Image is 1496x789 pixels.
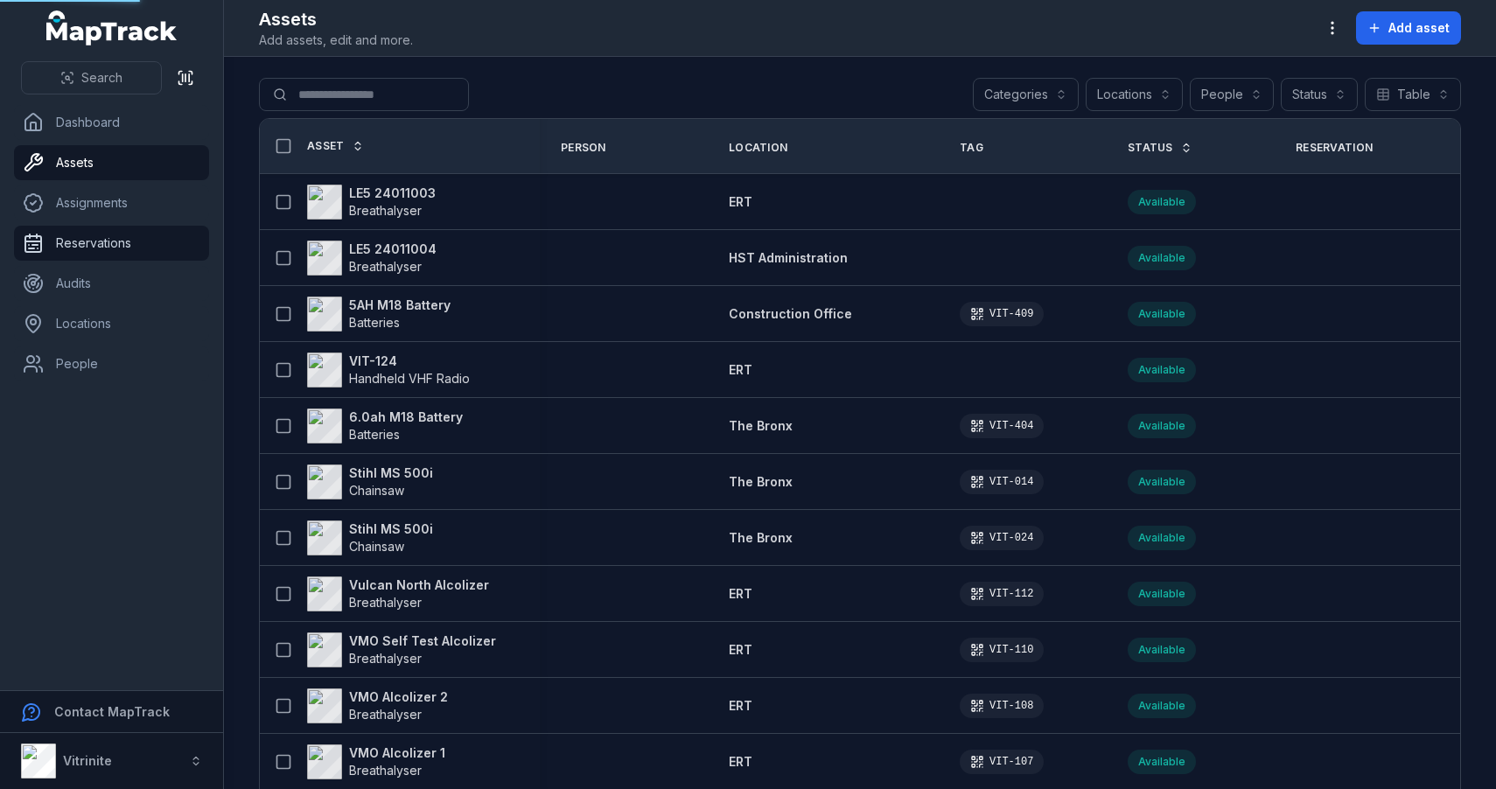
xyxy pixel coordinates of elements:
[729,193,752,211] a: ERT
[349,651,422,666] span: Breathalyser
[14,306,209,341] a: Locations
[729,250,848,265] span: HST Administration
[1086,78,1183,111] button: Locations
[259,7,413,31] h2: Assets
[1356,11,1461,45] button: Add asset
[960,141,983,155] span: Tag
[1128,582,1196,606] div: Available
[349,203,422,218] span: Breathalyser
[14,185,209,220] a: Assignments
[1296,141,1373,155] span: Reservation
[307,241,437,276] a: LE5 24011004Breathalyser
[729,642,752,657] span: ERT
[1128,526,1196,550] div: Available
[973,78,1079,111] button: Categories
[14,145,209,180] a: Assets
[349,408,463,426] strong: 6.0ah M18 Battery
[46,10,178,45] a: MapTrack
[960,694,1044,718] div: VIT-108
[349,464,433,482] strong: Stihl MS 500i
[729,586,752,601] span: ERT
[729,529,793,547] a: The Bronx
[349,353,470,370] strong: VIT-124
[259,31,413,49] span: Add assets, edit and more.
[1128,302,1196,326] div: Available
[349,259,422,274] span: Breathalyser
[1190,78,1274,111] button: People
[960,470,1044,494] div: VIT-014
[960,582,1044,606] div: VIT-112
[1128,470,1196,494] div: Available
[307,139,345,153] span: Asset
[307,632,496,667] a: VMO Self Test AlcolizerBreathalyser
[1128,750,1196,774] div: Available
[349,297,451,314] strong: 5AH M18 Battery
[54,704,170,719] strong: Contact MapTrack
[729,306,852,321] span: Construction Office
[307,464,433,499] a: Stihl MS 500iChainsaw
[960,638,1044,662] div: VIT-110
[729,305,852,323] a: Construction Office
[729,698,752,713] span: ERT
[307,688,448,723] a: VMO Alcolizer 2Breathalyser
[1128,358,1196,382] div: Available
[729,473,793,491] a: The Bronx
[349,632,496,650] strong: VMO Self Test Alcolizer
[63,753,112,768] strong: Vitrinite
[729,754,752,769] span: ERT
[1128,246,1196,270] div: Available
[960,750,1044,774] div: VIT-107
[307,576,489,611] a: Vulcan North AlcolizerBreathalyser
[349,744,445,762] strong: VMO Alcolizer 1
[349,539,404,554] span: Chainsaw
[307,185,436,220] a: LE5 24011003Breathalyser
[729,474,793,489] span: The Bronx
[21,61,162,94] button: Search
[307,353,470,388] a: VIT-124Handheld VHF Radio
[307,744,445,779] a: VMO Alcolizer 1Breathalyser
[1388,19,1450,37] span: Add asset
[729,641,752,659] a: ERT
[729,753,752,771] a: ERT
[729,697,752,715] a: ERT
[307,520,433,555] a: Stihl MS 500iChainsaw
[307,408,463,443] a: 6.0ah M18 BatteryBatteries
[1128,190,1196,214] div: Available
[960,526,1044,550] div: VIT-024
[349,595,422,610] span: Breathalyser
[729,141,787,155] span: Location
[349,707,422,722] span: Breathalyser
[960,414,1044,438] div: VIT-404
[1128,694,1196,718] div: Available
[349,241,437,258] strong: LE5 24011004
[729,417,793,435] a: The Bronx
[729,530,793,545] span: The Bronx
[729,249,848,267] a: HST Administration
[349,520,433,538] strong: Stihl MS 500i
[349,763,422,778] span: Breathalyser
[14,226,209,261] a: Reservations
[349,315,400,330] span: Batteries
[307,139,364,153] a: Asset
[1281,78,1358,111] button: Status
[1128,414,1196,438] div: Available
[349,576,489,594] strong: Vulcan North Alcolizer
[349,483,404,498] span: Chainsaw
[349,688,448,706] strong: VMO Alcolizer 2
[729,585,752,603] a: ERT
[349,427,400,442] span: Batteries
[1128,141,1192,155] a: Status
[81,69,122,87] span: Search
[349,185,436,202] strong: LE5 24011003
[729,362,752,377] span: ERT
[960,302,1044,326] div: VIT-409
[729,194,752,209] span: ERT
[349,371,470,386] span: Handheld VHF Radio
[561,141,606,155] span: Person
[307,297,451,332] a: 5AH M18 BatteryBatteries
[14,346,209,381] a: People
[14,105,209,140] a: Dashboard
[729,418,793,433] span: The Bronx
[729,361,752,379] a: ERT
[1128,638,1196,662] div: Available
